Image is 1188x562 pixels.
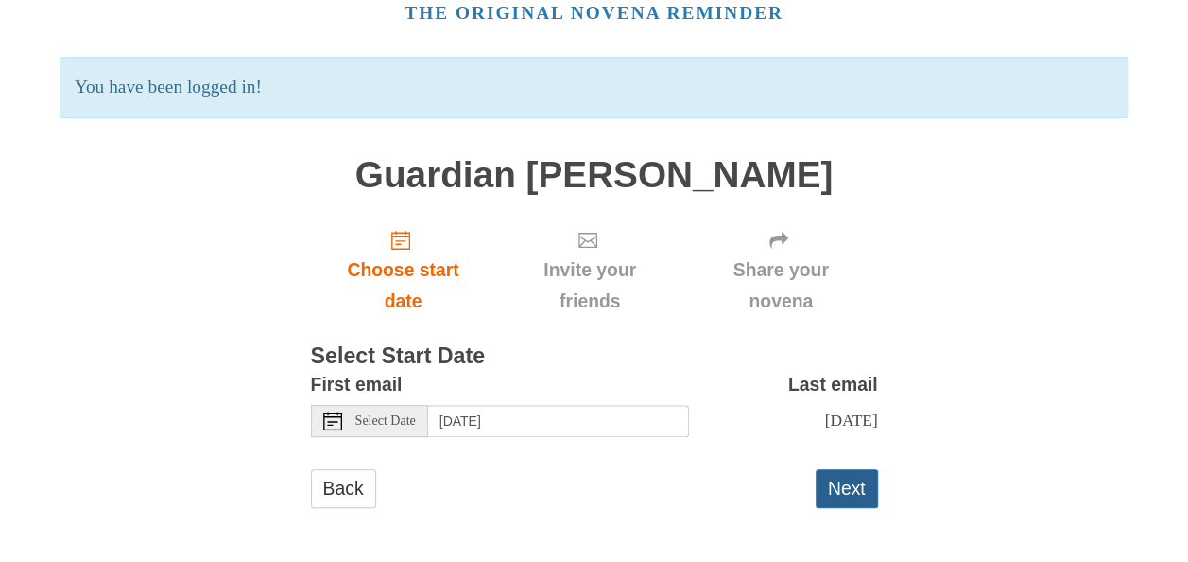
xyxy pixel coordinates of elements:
[788,369,878,400] label: Last email
[816,469,878,508] button: Next
[703,255,859,317] span: Share your novena
[311,155,878,196] h1: Guardian [PERSON_NAME]
[405,3,783,23] a: The original novena reminder
[514,255,664,317] span: Invite your friends
[824,411,877,430] span: [DATE]
[311,214,496,326] a: Choose start date
[60,57,1128,118] p: You have been logged in!
[330,255,477,317] span: Choose start date
[495,214,683,326] div: Click "Next" to confirm your start date first.
[684,214,878,326] div: Click "Next" to confirm your start date first.
[311,369,403,400] label: First email
[311,469,376,508] a: Back
[311,344,878,369] h3: Select Start Date
[355,414,416,428] span: Select Date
